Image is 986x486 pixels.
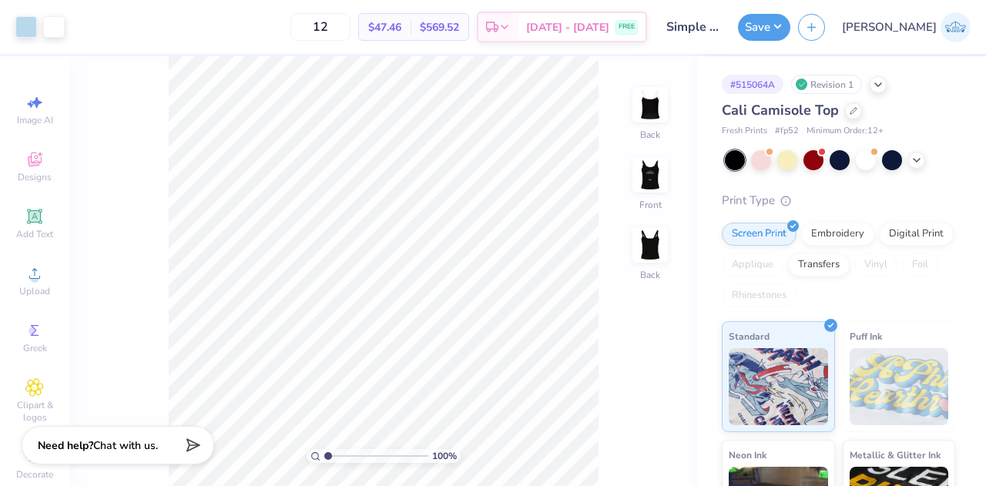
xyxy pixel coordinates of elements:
[738,14,790,41] button: Save
[775,125,799,138] span: # fp52
[38,438,93,453] strong: Need help?
[368,19,401,35] span: $47.46
[290,13,350,41] input: – –
[640,268,660,282] div: Back
[635,159,666,190] img: Front
[854,253,897,277] div: Vinyl
[635,230,666,260] img: Back
[639,198,662,212] div: Front
[16,228,53,240] span: Add Text
[801,223,874,246] div: Embroidery
[902,253,938,277] div: Foil
[722,223,797,246] div: Screen Print
[23,342,47,354] span: Greek
[729,447,766,463] span: Neon Ink
[19,285,50,297] span: Upload
[722,192,955,209] div: Print Type
[420,19,459,35] span: $569.52
[791,75,862,94] div: Revision 1
[526,19,609,35] span: [DATE] - [DATE]
[635,89,666,120] img: Back
[640,128,660,142] div: Back
[93,438,158,453] span: Chat with us.
[722,284,797,307] div: Rhinestones
[722,75,783,94] div: # 515064A
[941,12,971,42] img: Janilyn Atanacio
[729,328,770,344] span: Standard
[850,447,941,463] span: Metallic & Glitter Ink
[722,253,783,277] div: Applique
[842,12,971,42] a: [PERSON_NAME]
[8,399,62,424] span: Clipart & logos
[432,449,457,463] span: 100 %
[879,223,954,246] div: Digital Print
[16,468,53,481] span: Decorate
[722,101,839,119] span: Cali Camisole Top
[17,114,53,126] span: Image AI
[18,171,52,183] span: Designs
[850,348,949,425] img: Puff Ink
[850,328,882,344] span: Puff Ink
[655,12,730,42] input: Untitled Design
[619,22,635,32] span: FREE
[842,18,937,36] span: [PERSON_NAME]
[729,348,828,425] img: Standard
[722,125,767,138] span: Fresh Prints
[788,253,850,277] div: Transfers
[807,125,884,138] span: Minimum Order: 12 +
